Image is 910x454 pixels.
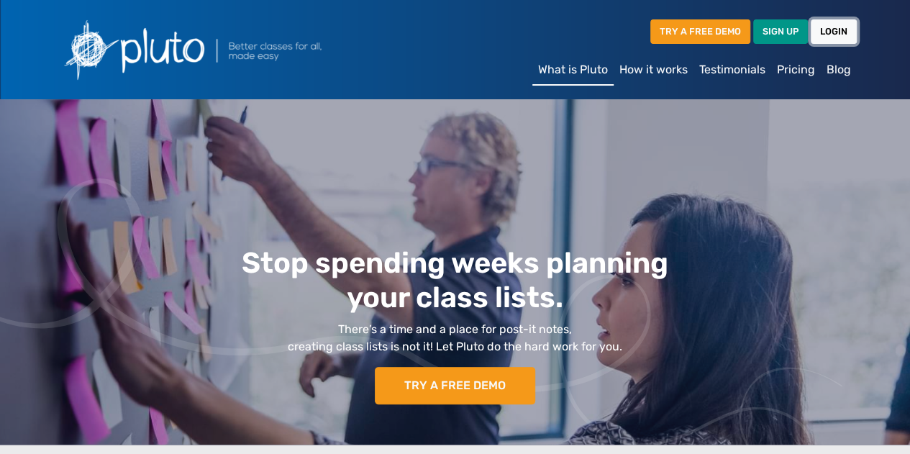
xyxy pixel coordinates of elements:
a: LOGIN [811,19,857,43]
a: How it works [614,55,693,84]
a: TRY A FREE DEMO [375,367,535,404]
a: SIGN UP [753,19,808,43]
a: What is Pluto [532,55,614,86]
a: Blog [821,55,857,84]
h1: Stop spending weeks planning your class lists. [137,246,774,315]
img: Pluto logo with the text Better classes for all, made easy [54,12,399,88]
p: There’s a time and a place for post-it notes, creating class lists is not it! Let Pluto do the ha... [137,321,774,355]
a: TRY A FREE DEMO [650,19,750,43]
a: Pricing [771,55,821,84]
a: Testimonials [693,55,771,84]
